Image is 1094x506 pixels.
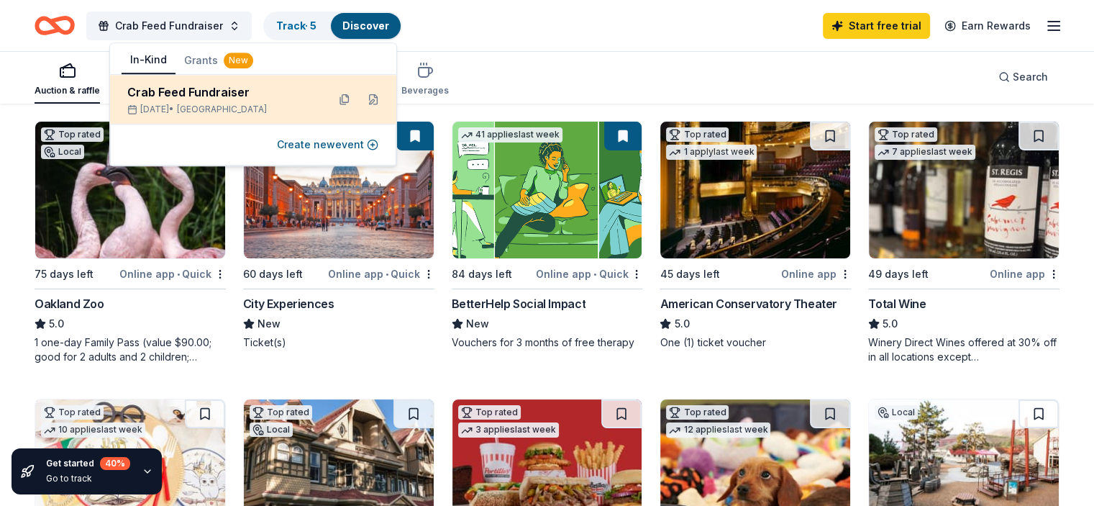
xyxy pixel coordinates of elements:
div: 75 days left [35,266,94,283]
div: 1 one-day Family Pass (value $90.00; good for 2 adults and 2 children; parking is included) [35,335,226,364]
span: New [257,315,281,333]
a: Image for American Conservatory TheaterTop rated1 applylast week45 days leftOnline appAmerican Co... [660,121,851,350]
div: 49 days left [868,266,929,283]
div: Top rated [41,405,104,420]
div: Winery Direct Wines offered at 30% off in all locations except [GEOGRAPHIC_DATA], [GEOGRAPHIC_DAT... [868,335,1059,364]
div: 84 days left [452,266,512,283]
div: Beverages [401,85,449,96]
span: • [386,268,388,280]
div: 45 days left [660,266,719,283]
div: 1 apply last week [666,145,757,160]
a: Earn Rewards [936,13,1039,39]
div: Auction & raffle [35,85,100,96]
a: Track· 5 [276,19,316,32]
span: 5.0 [883,315,898,333]
div: 3 applies last week [458,423,559,438]
span: Search [1013,68,1048,86]
img: Image for Oakland Zoo [35,122,225,258]
div: Top rated [458,405,521,420]
div: Local [875,405,918,420]
a: Image for BetterHelp Social Impact41 applieslast week84 days leftOnline app•QuickBetterHelp Socia... [452,121,643,350]
a: Image for Oakland ZooTop ratedLocal75 days leftOnline app•QuickOakland Zoo5.01 one-day Family Pas... [35,121,226,364]
div: Online app Quick [536,265,642,283]
button: Create newevent [277,136,378,153]
div: Top rated [875,127,937,142]
button: Crab Feed Fundraiser [86,12,252,40]
div: Local [250,423,293,437]
div: 10 applies last week [41,423,145,438]
a: Image for Total WineTop rated7 applieslast week49 days leftOnline appTotal Wine5.0Winery Direct W... [868,121,1059,364]
div: BetterHelp Social Impact [452,295,585,312]
div: Go to track [46,473,130,484]
img: Image for City Experiences [244,122,434,258]
div: American Conservatory Theater [660,295,837,312]
div: Top rated [41,127,104,142]
div: Vouchers for 3 months of free therapy [452,335,643,350]
div: Top rated [666,127,729,142]
div: Online app Quick [119,265,226,283]
button: Track· 5Discover [263,12,402,40]
span: New [466,315,489,333]
div: Top rated [250,405,312,420]
div: New [224,53,253,68]
span: 5.0 [674,315,689,333]
img: Image for Total Wine [869,122,1059,258]
div: 40 % [100,457,130,470]
div: Top rated [666,405,729,420]
div: [DATE] • [127,104,316,115]
span: 5.0 [49,315,64,333]
span: Crab Feed Fundraiser [115,17,223,35]
span: • [177,268,180,280]
button: In-Kind [122,47,176,74]
div: 60 days left [243,266,303,283]
button: Search [987,63,1059,91]
div: Online app [990,265,1059,283]
div: Crab Feed Fundraiser [127,83,316,101]
div: Ticket(s) [243,335,434,350]
div: Get started [46,457,130,470]
a: Discover [342,19,389,32]
div: 41 applies last week [458,127,562,143]
div: Total Wine [868,295,926,312]
div: Online app [781,265,851,283]
button: Auction & raffle [35,56,100,104]
div: Local [41,145,84,159]
div: City Experiences [243,295,334,312]
span: [GEOGRAPHIC_DATA] [177,104,267,115]
a: Home [35,9,75,42]
img: Image for American Conservatory Theater [660,122,850,258]
button: Grants [176,48,262,73]
div: One (1) ticket voucher [660,335,851,350]
img: Image for BetterHelp Social Impact [452,122,642,258]
a: Start free trial [823,13,930,39]
div: Oakland Zoo [35,295,104,312]
a: Image for City Experiences1 applylast week60 days leftOnline app•QuickCity ExperiencesNewTicket(s) [243,121,434,350]
div: 12 applies last week [666,423,770,438]
span: • [593,268,596,280]
div: Online app Quick [328,265,434,283]
button: Beverages [401,56,449,104]
div: 7 applies last week [875,145,975,160]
